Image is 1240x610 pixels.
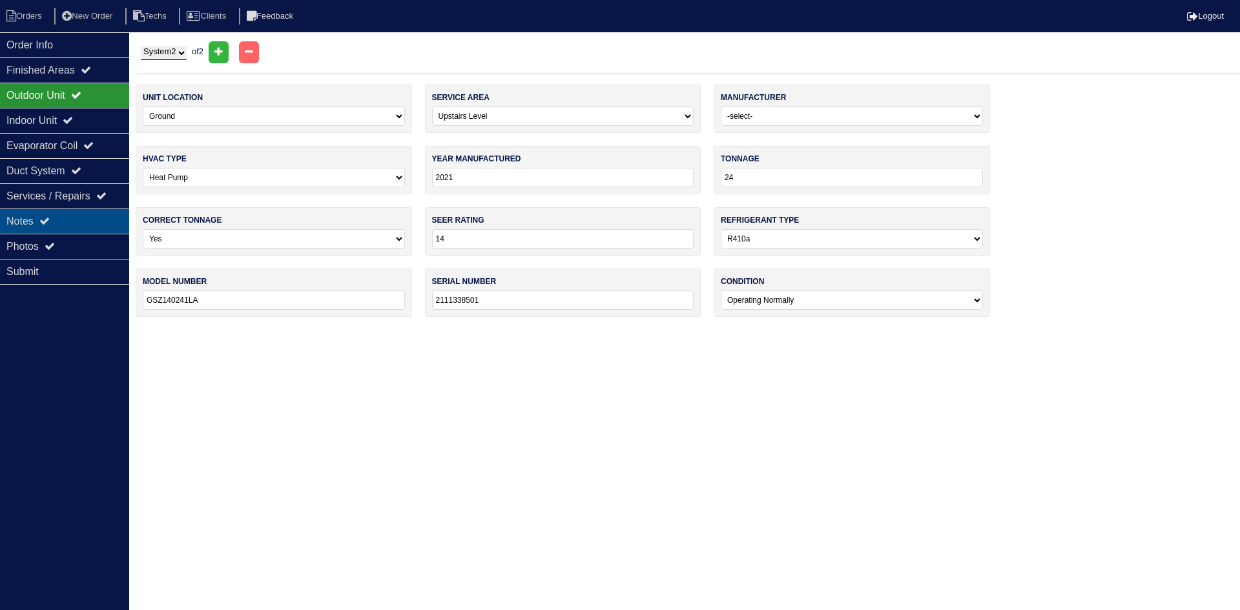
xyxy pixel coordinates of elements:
a: New Order [54,11,123,21]
label: year manufactured [432,153,521,165]
label: model number [143,276,207,287]
label: correct tonnage [143,214,222,226]
a: Techs [125,11,177,21]
label: condition [721,276,764,287]
label: hvac type [143,153,187,165]
li: New Order [54,8,123,25]
div: of 2 [136,41,1240,63]
li: Clients [179,8,236,25]
label: refrigerant type [721,214,799,226]
label: manufacturer [721,92,786,103]
label: serial number [432,276,497,287]
label: service area [432,92,490,103]
a: Clients [179,11,236,21]
li: Feedback [239,8,304,25]
label: seer rating [432,214,484,226]
li: Techs [125,8,177,25]
label: tonnage [721,153,759,165]
a: Logout [1187,11,1224,21]
label: unit location [143,92,203,103]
